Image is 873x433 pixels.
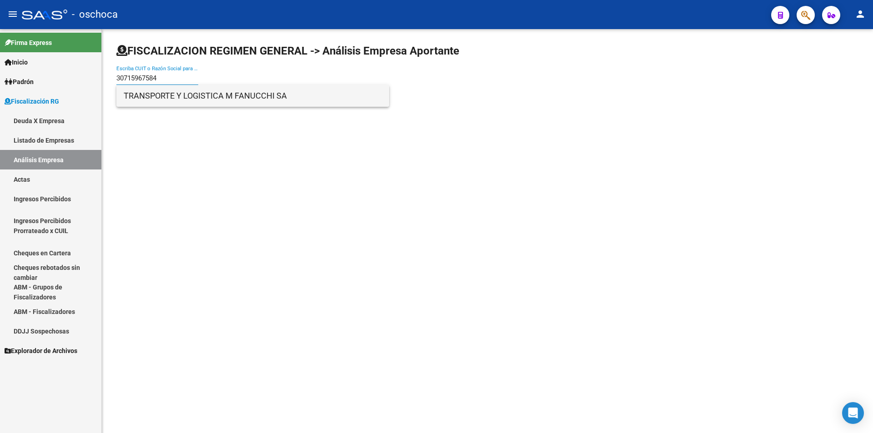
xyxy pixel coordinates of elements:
span: Fiscalización RG [5,96,59,106]
span: Padrón [5,77,34,87]
span: Firma Express [5,38,52,48]
span: Explorador de Archivos [5,346,77,356]
mat-icon: menu [7,9,18,20]
mat-icon: person [855,9,866,20]
span: Inicio [5,57,28,67]
h1: FISCALIZACION REGIMEN GENERAL -> Análisis Empresa Aportante [116,44,459,58]
span: - oschoca [72,5,118,25]
span: TRANSPORTE Y LOGISTICA M FANUCCHI SA [124,85,382,107]
div: Open Intercom Messenger [842,402,864,424]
